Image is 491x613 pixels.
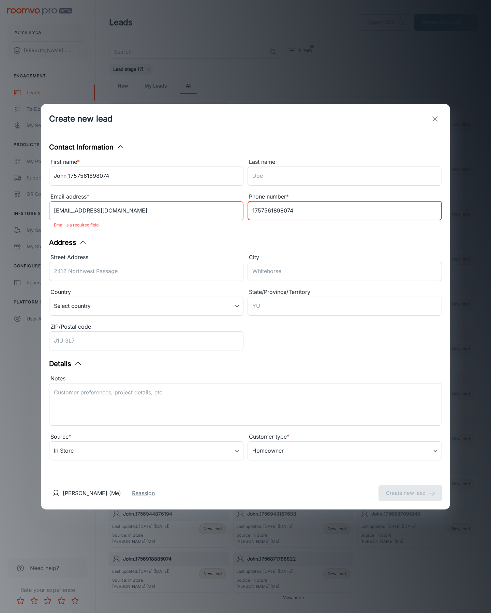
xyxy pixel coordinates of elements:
input: John [49,167,243,186]
button: Details [49,359,82,369]
div: Street Address [49,253,243,262]
div: Select country [49,297,243,316]
h1: Create new lead [49,113,113,125]
input: Doe [248,167,442,186]
div: Phone number [248,192,442,201]
button: exit [428,112,442,126]
p: [PERSON_NAME] (Me) [63,489,121,497]
div: Notes [49,374,442,383]
button: Address [49,237,87,248]
div: In Store [49,441,243,460]
div: Email address [49,192,243,201]
button: Contact Information [49,142,124,152]
div: Customer type [248,433,442,441]
div: Source [49,433,243,441]
p: Email is a required field [54,221,239,229]
input: myname@example.com [49,201,243,220]
input: J1U 3L7 [49,331,243,350]
div: City [248,253,442,262]
div: Country [49,288,243,297]
input: +1 439-123-4567 [248,201,442,220]
div: Homeowner [248,441,442,460]
div: State/Province/Territory [248,288,442,297]
button: Reassign [132,489,155,497]
input: YU [248,297,442,316]
input: Whitehorse [248,262,442,281]
input: 2412 Northwest Passage [49,262,243,281]
div: ZIP/Postal code [49,323,243,331]
div: Last name [248,158,442,167]
div: First name [49,158,243,167]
